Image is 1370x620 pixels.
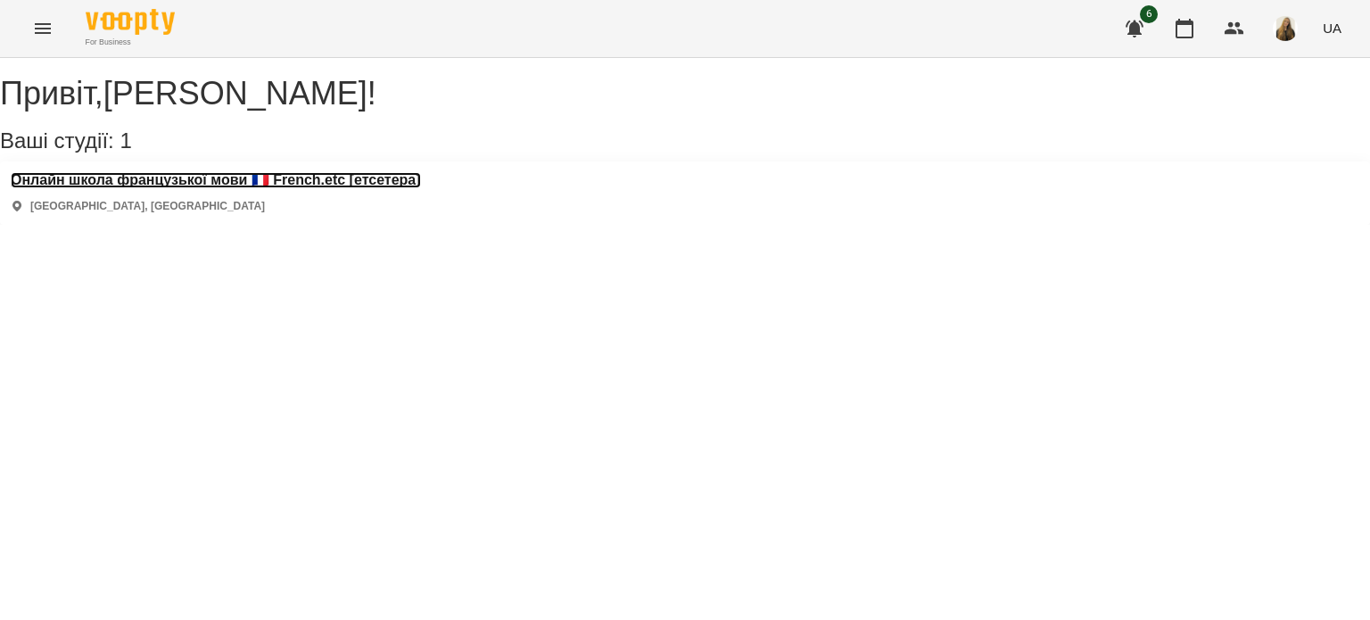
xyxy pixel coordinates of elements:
span: UA [1323,19,1341,37]
p: [GEOGRAPHIC_DATA], [GEOGRAPHIC_DATA] [30,199,265,214]
button: Menu [21,7,64,50]
button: UA [1316,12,1349,45]
img: Voopty Logo [86,9,175,35]
img: e6d74434a37294e684abaaa8ba944af6.png [1273,16,1298,41]
span: 6 [1140,5,1158,23]
a: Онлайн школа французької мови 🇫🇷 French.etc [етсетера] [11,172,421,188]
span: For Business [86,37,175,48]
span: 1 [120,128,131,153]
